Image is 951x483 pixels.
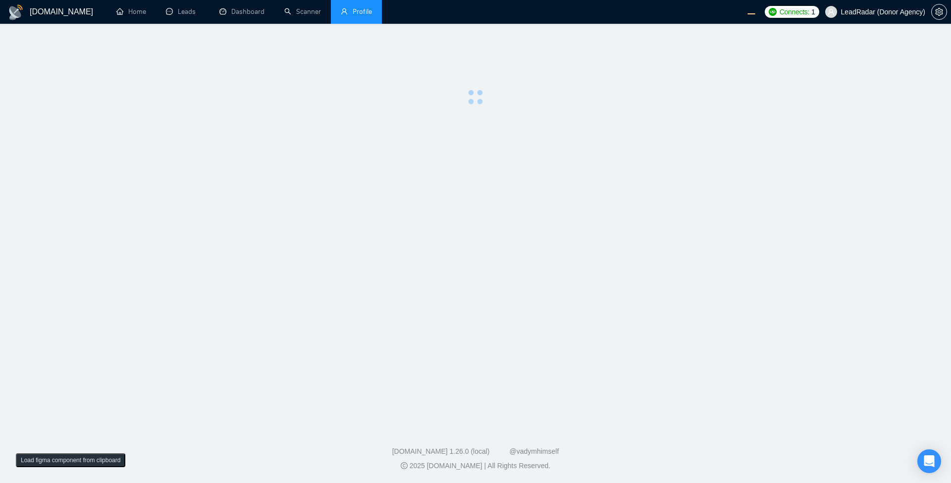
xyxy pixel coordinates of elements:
img: logo [8,4,24,20]
span: Connects: [780,6,809,17]
a: homeHome [116,7,146,16]
div: 2025 [DOMAIN_NAME] | All Rights Reserved. [8,461,943,471]
span: user [341,8,348,15]
span: 1 [811,6,815,17]
a: messageLeads [166,7,200,16]
a: dashboardDashboard [219,7,264,16]
a: @vadymhimself [510,447,559,455]
span: Profile [353,7,372,16]
div: Open Intercom Messenger [917,449,941,473]
a: setting [931,8,947,16]
img: upwork-logo.png [769,8,777,16]
a: [DOMAIN_NAME] 1.26.0 (local) [392,447,490,455]
span: copyright [401,462,408,469]
a: searchScanner [284,7,321,16]
span: setting [932,8,947,16]
span: user [828,8,835,15]
button: setting [931,4,947,20]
